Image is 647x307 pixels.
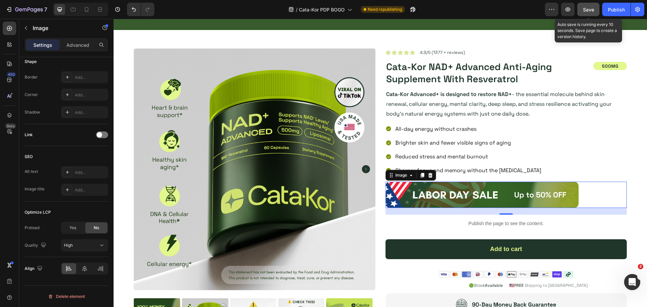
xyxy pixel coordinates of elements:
button: Publish [602,3,630,16]
div: Link [25,132,33,138]
div: Add... [75,170,106,176]
div: 450 [6,72,16,77]
p: Settings [33,41,52,49]
p: All-day energy without crashes [282,107,428,113]
img: gempages_575381442574418883-0966c543-db04-449a-9a5f-4ccf2c73787e.png [480,43,513,52]
button: Delete element [25,291,108,302]
div: Delete element [48,293,85,301]
div: Align [25,264,44,273]
span: / [296,6,298,13]
p: Reduced stress and mental burnout [282,134,428,141]
button: Save [577,3,599,16]
div: Beta [5,123,16,129]
img: gempages_575381442574418883-947c4640-3863-478a-ad0f-b90b2e1ebd12.png [325,252,460,259]
div: Add... [75,92,106,98]
span: 🟢 [355,264,360,269]
div: Add... [75,187,106,193]
div: Add... [75,74,106,81]
p: Sharper focus and memory without the [MEDICAL_DATA] [282,148,428,155]
p: Advanced [66,41,89,49]
span: Save [583,7,594,12]
div: Optimize LCP [25,209,51,215]
p: 7 [44,5,47,13]
strong: Cata-Kor Advanced+ is designed to restore NAD+ [273,72,398,79]
iframe: Intercom live chat [624,274,640,290]
img: gempages_575381442574418883-b54586ec-0ed6-49f6-92a9-196be6c10c81.png [272,163,465,189]
p: Brighter skin and fewer visible signs of aging [282,121,428,127]
span: Yes [69,225,76,231]
span: - the essential molecule behind skin renewal, cellular energy, mental clarity, deep sleep, and st... [273,72,498,98]
button: Carousel Next Arrow [248,146,256,154]
span: Need republishing [368,6,402,12]
div: Corner [25,92,38,98]
button: 7 [3,3,50,16]
div: Image [280,153,295,159]
button: High [61,239,108,251]
div: Undo/Redo [127,3,154,16]
span: Cata-Kor PDP BOGO [299,6,345,13]
div: Add... [75,110,106,116]
span: High [64,243,73,248]
span: 2 [638,264,643,269]
p: Publish the page to see the content. [272,201,514,208]
div: Shape [25,59,37,65]
span: Shipping to [GEOGRAPHIC_DATA] [411,264,474,269]
div: Quality [25,241,48,250]
div: SEO [25,154,33,160]
span: No [94,225,99,231]
p: Image [33,24,90,32]
span: Stock [360,264,389,269]
span: 🇺🇸 [396,264,401,269]
div: Add to cart [272,220,514,240]
div: Preload [25,225,39,231]
iframe: Design area [114,19,647,307]
strong: FREE [401,264,410,269]
strong: Available [371,264,389,269]
div: Alt text [25,168,38,175]
div: Publish [608,6,625,13]
div: Shadow [25,109,40,115]
span: 4.9/5 (1377 + reviews) [306,31,351,36]
h2: Cata-Kor NAD+ Advanced Anti-Aging Supplement With Resveratrol [272,41,477,67]
img: gempages_575381442574418883-0983e81c-3ba3-413c-a8e5-b498073ef198.png [272,274,514,297]
div: Border [25,74,38,80]
div: Image title [25,186,44,192]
